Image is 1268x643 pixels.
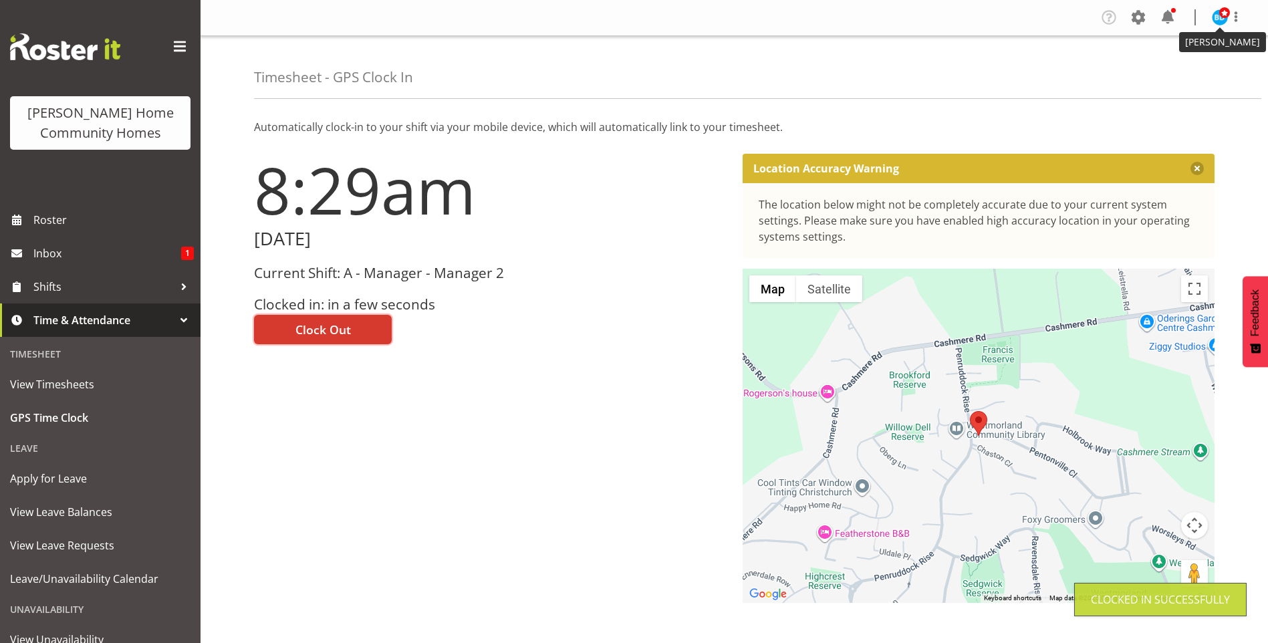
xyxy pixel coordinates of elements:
[1181,512,1208,539] button: Map camera controls
[749,275,796,302] button: Show street map
[10,569,191,589] span: Leave/Unavailability Calendar
[759,197,1199,245] div: The location below might not be completely accurate due to your current system settings. Please m...
[3,401,197,434] a: GPS Time Clock
[33,277,174,297] span: Shifts
[10,374,191,394] span: View Timesheets
[1049,594,1122,602] span: Map data ©2025 Google
[33,243,181,263] span: Inbox
[10,502,191,522] span: View Leave Balances
[753,162,899,175] p: Location Accuracy Warning
[254,297,727,312] h3: Clocked in: in a few seconds
[254,70,413,85] h4: Timesheet - GPS Clock In
[33,310,174,330] span: Time & Attendance
[1243,276,1268,367] button: Feedback - Show survey
[3,434,197,462] div: Leave
[984,594,1041,603] button: Keyboard shortcuts
[1181,560,1208,587] button: Drag Pegman onto the map to open Street View
[796,275,862,302] button: Show satellite imagery
[10,408,191,428] span: GPS Time Clock
[1181,275,1208,302] button: Toggle fullscreen view
[746,586,790,603] img: Google
[3,562,197,596] a: Leave/Unavailability Calendar
[254,229,727,249] h2: [DATE]
[3,495,197,529] a: View Leave Balances
[1249,289,1261,336] span: Feedback
[33,210,194,230] span: Roster
[3,596,197,623] div: Unavailability
[10,33,120,60] img: Rosterit website logo
[254,315,392,344] button: Clock Out
[181,247,194,260] span: 1
[10,535,191,555] span: View Leave Requests
[254,119,1215,135] p: Automatically clock-in to your shift via your mobile device, which will automatically link to you...
[295,321,351,338] span: Clock Out
[254,154,727,226] h1: 8:29am
[3,340,197,368] div: Timesheet
[10,469,191,489] span: Apply for Leave
[1190,162,1204,175] button: Close message
[1212,9,1228,25] img: barbara-dunlop8515.jpg
[3,462,197,495] a: Apply for Leave
[1091,592,1230,608] div: Clocked in Successfully
[23,103,177,143] div: [PERSON_NAME] Home Community Homes
[3,368,197,401] a: View Timesheets
[3,529,197,562] a: View Leave Requests
[254,265,727,281] h3: Current Shift: A - Manager - Manager 2
[746,586,790,603] a: Open this area in Google Maps (opens a new window)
